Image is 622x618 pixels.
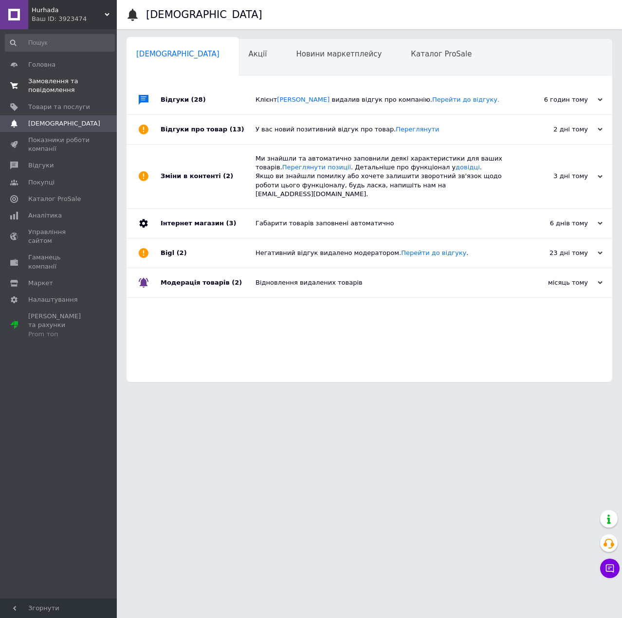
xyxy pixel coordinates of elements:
[28,295,78,304] span: Налаштування
[161,238,256,268] div: Bigl
[161,145,256,208] div: Зміни в контенті
[456,164,480,171] a: довідці
[256,96,499,103] span: Клієнт
[256,154,505,199] div: Ми знайшли та автоматично заповнили деякі характеристики для ваших товарів. . Детальніше про функ...
[5,34,115,52] input: Пошук
[401,249,466,256] a: Перейти до відгуку
[256,249,505,257] div: Негативний відгук видалено модератором. .
[249,50,267,58] span: Акції
[161,209,256,238] div: Інтернет магазин
[28,60,55,69] span: Головна
[296,50,382,58] span: Новини маркетплейсу
[136,50,220,58] span: [DEMOGRAPHIC_DATA]
[28,279,53,288] span: Маркет
[600,559,620,578] button: Чат з покупцем
[28,178,55,187] span: Покупці
[28,77,90,94] span: Замовлення та повідомлення
[146,9,262,20] h1: [DEMOGRAPHIC_DATA]
[32,6,105,15] span: Hurhada
[161,85,256,114] div: Відгуки
[432,96,499,103] a: Перейти до відгуку.
[223,172,233,180] span: (2)
[28,119,100,128] span: [DEMOGRAPHIC_DATA]
[332,96,500,103] span: видалив відгук про компанію.
[32,15,117,23] div: Ваш ID: 3923474
[28,330,90,339] div: Prom топ
[256,219,505,228] div: Габарити товарів заповнені автоматично
[505,249,603,257] div: 23 дні тому
[396,126,439,133] a: Переглянути
[256,278,505,287] div: Відновлення видалених товарів
[230,126,244,133] span: (13)
[177,249,187,256] span: (2)
[161,115,256,144] div: Відгуки про товар
[28,136,90,153] span: Показники роботи компанії
[505,172,603,181] div: 3 дні тому
[226,219,236,227] span: (3)
[28,211,62,220] span: Аналітика
[411,50,472,58] span: Каталог ProSale
[505,95,603,104] div: 6 годин тому
[28,253,90,271] span: Гаманець компанії
[28,161,54,170] span: Відгуки
[28,103,90,111] span: Товари та послуги
[282,164,351,171] a: Переглянути позиції
[256,125,505,134] div: У вас новий позитивний відгук про товар.
[28,312,90,339] span: [PERSON_NAME] та рахунки
[28,228,90,245] span: Управління сайтом
[505,219,603,228] div: 6 днів тому
[505,278,603,287] div: місяць тому
[28,195,81,203] span: Каталог ProSale
[505,125,603,134] div: 2 дні тому
[232,279,242,286] span: (2)
[191,96,206,103] span: (28)
[277,96,329,103] a: [PERSON_NAME]
[161,268,256,297] div: Модерація товарів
